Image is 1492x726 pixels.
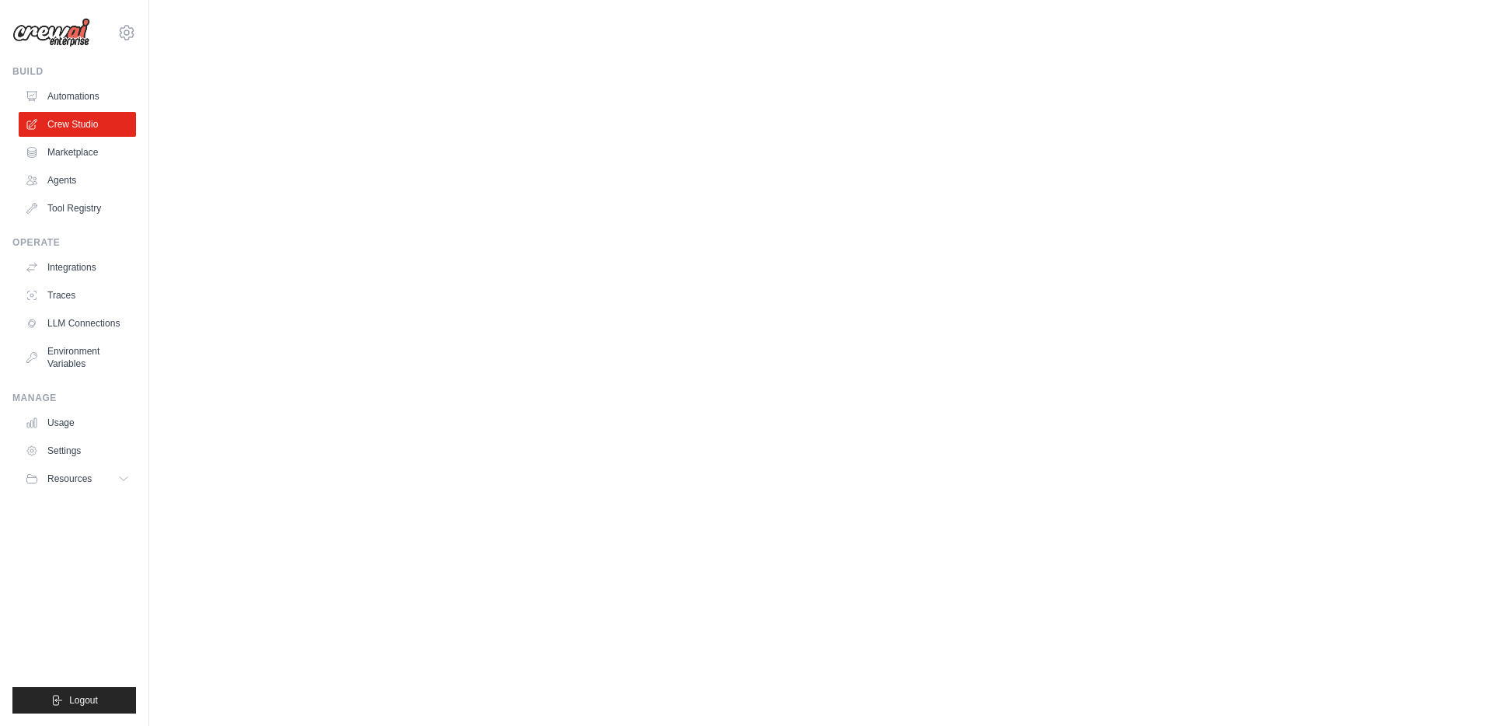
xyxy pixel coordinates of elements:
div: Operate [12,236,136,249]
div: Build [12,65,136,78]
button: Resources [19,466,136,491]
a: Environment Variables [19,339,136,376]
div: Manage [12,392,136,404]
span: Logout [69,694,98,707]
a: Agents [19,168,136,193]
a: Tool Registry [19,196,136,221]
a: Crew Studio [19,112,136,137]
iframe: Chat Widget [1414,651,1492,726]
img: Logo [12,18,90,47]
span: Resources [47,473,92,485]
a: LLM Connections [19,311,136,336]
a: Settings [19,438,136,463]
a: Usage [19,410,136,435]
a: Marketplace [19,140,136,165]
a: Integrations [19,255,136,280]
a: Traces [19,283,136,308]
button: Logout [12,687,136,714]
a: Automations [19,84,136,109]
